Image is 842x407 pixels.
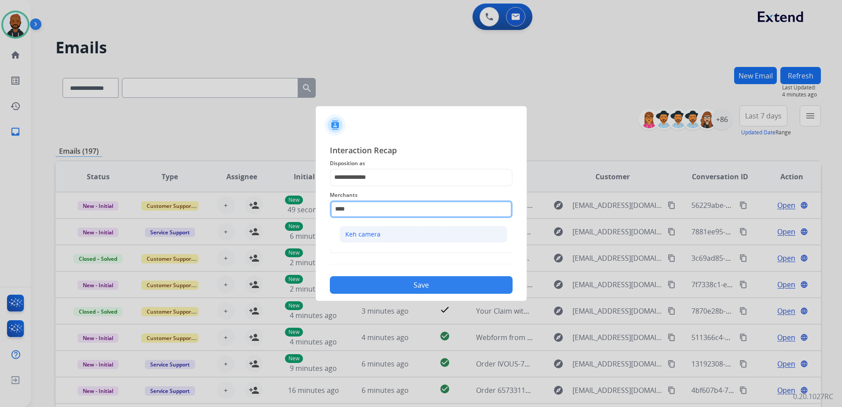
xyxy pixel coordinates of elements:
[330,158,513,169] span: Disposition as
[793,391,833,402] p: 0.20.1027RC
[330,144,513,158] span: Interaction Recap
[330,190,513,200] span: Merchants
[330,276,513,294] button: Save
[345,230,380,239] div: Keh camera
[325,115,346,136] img: contactIcon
